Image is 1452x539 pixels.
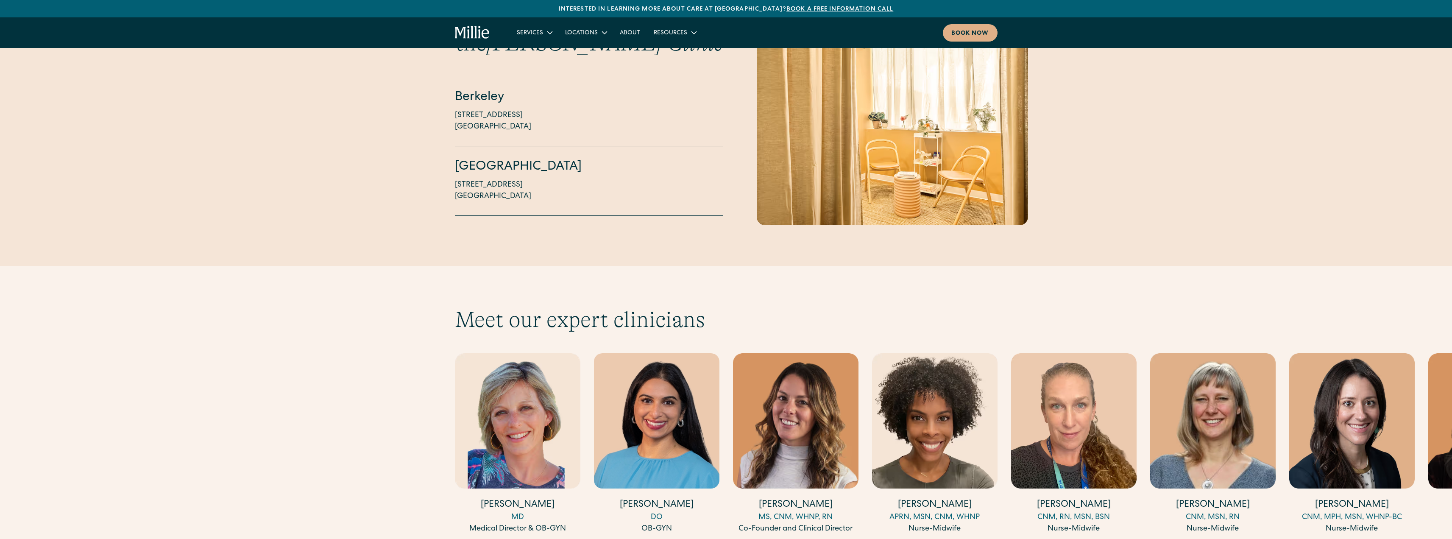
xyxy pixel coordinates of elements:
a: [PERSON_NAME]CNM, MPH, MSN, WHNP-BCNurse-Midwife [1289,353,1415,535]
div: APRN, MSN, CNM, WHNP [872,512,998,523]
div: 4 / 17 [872,353,998,536]
div: DO [594,512,719,523]
a: Berkeley [455,91,504,104]
h4: [PERSON_NAME] [733,499,858,512]
div: Book now [951,29,989,38]
a: [STREET_ADDRESS][GEOGRAPHIC_DATA] [455,110,531,133]
h2: Meet our expert clinicians [455,307,998,333]
h4: [PERSON_NAME] [872,499,998,512]
h4: [PERSON_NAME] [1150,499,1276,512]
div: Co-Founder and Clinical Director [733,523,858,535]
div: 6 / 17 [1150,353,1276,536]
div: 7 / 17 [1289,353,1415,536]
a: Book now [943,24,998,42]
div: 3 / 17 [733,353,858,536]
a: About [613,25,647,39]
div: Medical Director & OB-GYN [455,523,580,535]
span: [PERSON_NAME] Clinic [487,31,723,56]
a: [GEOGRAPHIC_DATA] [455,161,582,173]
div: CNM, MSN, RN [1150,512,1276,523]
div: Services [510,25,558,39]
a: [PERSON_NAME]CNM, RN, MSN, BSNNurse-Midwife [1011,353,1137,535]
a: [PERSON_NAME]MS, CNM, WHNP, RNCo-Founder and Clinical Director [733,353,858,535]
a: [PERSON_NAME]CNM, MSN, RNNurse-Midwife [1150,353,1276,535]
div: CNM, RN, MSN, BSN [1011,512,1137,523]
div: MS, CNM, WHNP, RN [733,512,858,523]
div: Locations [558,25,613,39]
h4: [PERSON_NAME] [1289,499,1415,512]
a: Book a free information call [786,6,893,12]
div: Nurse-Midwife [1289,523,1415,535]
div: CNM, MPH, MSN, WHNP-BC [1289,512,1415,523]
div: Resources [647,25,702,39]
div: MD [455,512,580,523]
h4: [PERSON_NAME] [1011,499,1137,512]
div: Nurse-Midwife [1150,523,1276,535]
p: [STREET_ADDRESS] [GEOGRAPHIC_DATA] [455,179,531,202]
a: home [455,26,490,39]
p: [STREET_ADDRESS] [GEOGRAPHIC_DATA] [455,110,531,133]
div: Nurse-Midwife [872,523,998,535]
div: Resources [654,29,687,38]
div: 2 / 17 [594,353,719,536]
div: 1 / 17 [455,353,580,536]
a: [PERSON_NAME]DOOB-GYN [594,353,719,535]
div: 5 / 17 [1011,353,1137,536]
h4: [PERSON_NAME] [455,499,580,512]
a: [PERSON_NAME]MDMedical Director & OB-GYN [455,353,580,535]
div: OB-GYN [594,523,719,535]
h4: [PERSON_NAME] [594,499,719,512]
a: [PERSON_NAME]APRN, MSN, CNM, WHNPNurse-Midwife [872,353,998,535]
a: [STREET_ADDRESS][GEOGRAPHIC_DATA] [455,179,531,202]
div: Locations [565,29,598,38]
div: Nurse-Midwife [1011,523,1137,535]
div: Services [517,29,543,38]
